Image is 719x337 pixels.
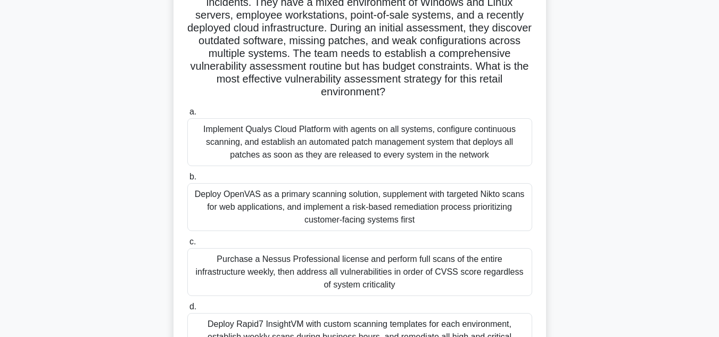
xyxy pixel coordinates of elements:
[189,302,196,311] span: d.
[189,107,196,116] span: a.
[189,237,196,246] span: c.
[187,118,532,166] div: Implement Qualys Cloud Platform with agents on all systems, configure continuous scanning, and es...
[189,172,196,181] span: b.
[187,248,532,296] div: Purchase a Nessus Professional license and perform full scans of the entire infrastructure weekly...
[187,183,532,231] div: Deploy OpenVAS as a primary scanning solution, supplement with targeted Nikto scans for web appli...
